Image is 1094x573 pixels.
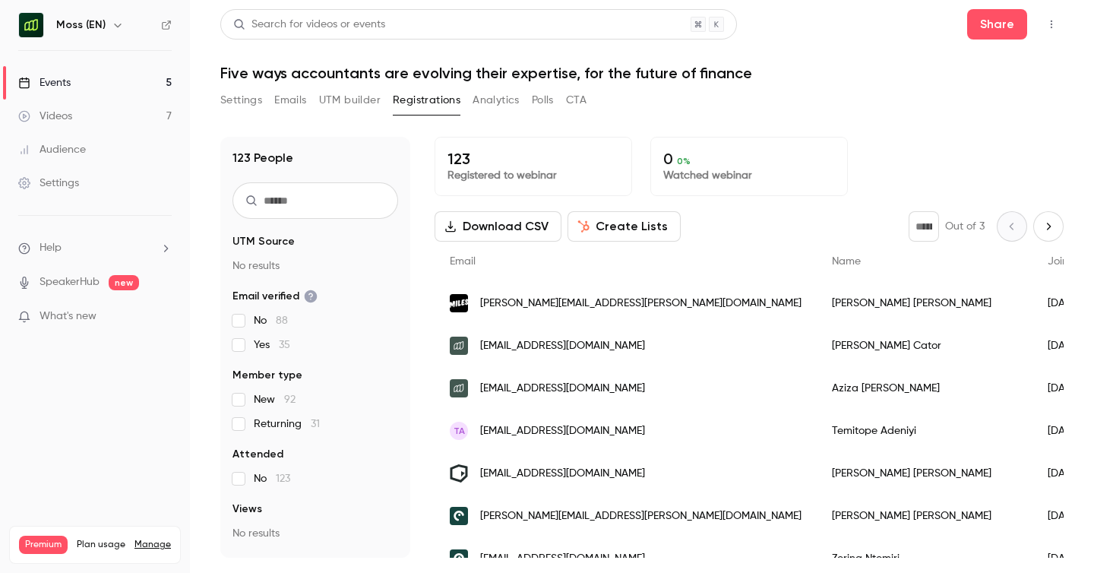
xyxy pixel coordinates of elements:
[480,466,645,482] span: [EMAIL_ADDRESS][DOMAIN_NAME]
[19,13,43,37] img: Moss (EN)
[817,282,1032,324] div: [PERSON_NAME] [PERSON_NAME]
[40,274,100,290] a: SpeakerHub
[276,315,288,326] span: 88
[284,394,296,405] span: 92
[220,64,1064,82] h1: Five ways accountants are evolving their expertise, for the future of finance
[450,294,468,312] img: miles-mobility.com
[677,156,691,166] span: 0 %
[18,240,172,256] li: help-dropdown-opener
[319,88,381,112] button: UTM builder
[568,211,681,242] button: Create Lists
[254,337,290,353] span: Yes
[1033,211,1064,242] button: Next page
[254,416,320,432] span: Returning
[232,526,398,541] p: No results
[945,219,985,234] p: Out of 3
[254,313,288,328] span: No
[393,88,460,112] button: Registrations
[450,256,476,267] span: Email
[232,258,398,274] p: No results
[480,508,802,524] span: [PERSON_NAME][EMAIL_ADDRESS][PERSON_NAME][DOMAIN_NAME]
[480,551,645,567] span: [EMAIL_ADDRESS][DOMAIN_NAME]
[480,423,645,439] span: [EMAIL_ADDRESS][DOMAIN_NAME]
[18,176,79,191] div: Settings
[232,556,275,571] span: Referrer
[817,324,1032,367] div: [PERSON_NAME] Cator
[311,419,320,429] span: 31
[19,536,68,554] span: Premium
[56,17,106,33] h6: Moss (EN)
[817,495,1032,537] div: [PERSON_NAME] [PERSON_NAME]
[40,240,62,256] span: Help
[450,464,468,483] img: demoup-cliplister.com
[232,447,283,462] span: Attended
[480,338,645,354] span: [EMAIL_ADDRESS][DOMAIN_NAME]
[663,150,835,168] p: 0
[435,211,561,242] button: Download CSV
[279,340,290,350] span: 35
[663,168,835,183] p: Watched webinar
[232,234,295,249] span: UTM Source
[233,17,385,33] div: Search for videos or events
[18,75,71,90] div: Events
[817,452,1032,495] div: [PERSON_NAME] [PERSON_NAME]
[480,381,645,397] span: [EMAIL_ADDRESS][DOMAIN_NAME]
[480,296,802,312] span: [PERSON_NAME][EMAIL_ADDRESS][PERSON_NAME][DOMAIN_NAME]
[532,88,554,112] button: Polls
[566,88,587,112] button: CTA
[450,379,468,397] img: getmoss.com
[18,142,86,157] div: Audience
[232,149,293,167] h1: 123 People
[40,309,96,324] span: What's new
[232,289,318,304] span: Email verified
[274,88,306,112] button: Emails
[109,275,139,290] span: new
[450,337,468,355] img: getmoss.com
[454,424,465,438] span: TA
[473,88,520,112] button: Analytics
[276,473,290,484] span: 123
[153,310,172,324] iframe: Noticeable Trigger
[254,392,296,407] span: New
[447,168,619,183] p: Registered to webinar
[134,539,171,551] a: Manage
[232,502,262,517] span: Views
[817,367,1032,410] div: Aziza [PERSON_NAME]
[232,368,302,383] span: Member type
[18,109,72,124] div: Videos
[450,507,468,525] img: ecoligo.com
[967,9,1027,40] button: Share
[817,410,1032,452] div: Temitope Adeniyi
[832,256,861,267] span: Name
[254,471,290,486] span: No
[447,150,619,168] p: 123
[220,88,262,112] button: Settings
[77,539,125,551] span: Plan usage
[450,549,468,568] img: ecoligo.com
